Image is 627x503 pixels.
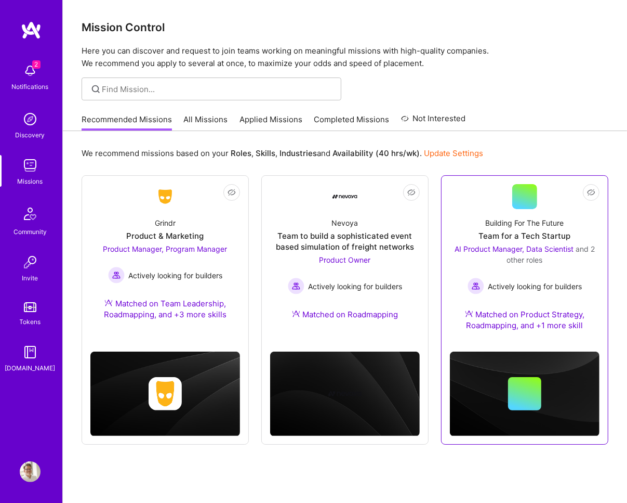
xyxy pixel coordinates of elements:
[104,299,113,307] img: Ateam Purple Icon
[90,83,102,95] i: icon SearchGrey
[270,184,420,332] a: Company LogoNevoyaTeam to build a sophisticated event based simulation of freight networksProduct...
[129,270,223,281] span: Actively looking for builders
[407,188,416,197] i: icon EyeClosed
[18,176,43,187] div: Missions
[486,217,564,228] div: Building For The Future
[103,244,228,253] span: Product Manager, Program Manager
[314,114,390,131] a: Completed Missions
[20,461,41,482] img: User Avatar
[82,148,483,159] p: We recommend missions based on your , , and .
[401,112,466,131] a: Not Interested
[24,302,36,312] img: tokens
[12,81,49,92] div: Notifications
[32,60,41,69] span: 2
[108,267,125,283] img: Actively looking for builders
[82,45,608,70] p: Here you can discover and request to join teams working on meaningful missions with high-quality ...
[332,148,420,158] b: Availability (40 hrs/wk)
[5,363,56,373] div: [DOMAIN_NAME]
[450,352,599,436] img: cover
[450,309,599,331] div: Matched on Product Strategy, Roadmapping, and +1 more skill
[488,281,582,292] span: Actively looking for builders
[231,148,251,158] b: Roles
[279,148,317,158] b: Industries
[292,309,300,318] img: Ateam Purple Icon
[155,217,176,228] div: Grindr
[424,148,483,158] a: Update Settings
[332,195,357,199] img: Company Logo
[90,184,240,332] a: Company LogoGrindrProduct & MarketingProduct Manager, Program Manager Actively looking for builde...
[90,298,240,320] div: Matched on Team Leadership, Roadmapping, and +3 more skills
[20,155,41,176] img: teamwork
[450,184,599,343] a: Building For The FutureTeam for a Tech StartupAI Product Manager, Data Scientist and 2 other role...
[292,309,398,320] div: Matched on Roadmapping
[184,114,228,131] a: All Missions
[20,252,41,273] img: Invite
[288,278,304,294] img: Actively looking for builders
[479,230,571,241] div: Team for a Tech Startup
[332,217,358,228] div: Nevoya
[18,201,43,226] img: Community
[153,187,178,206] img: Company Logo
[270,230,420,252] div: Team to build a sophisticated event based simulation of freight networks
[328,377,362,410] img: Company logo
[20,60,41,81] img: bell
[22,273,38,283] div: Invite
[90,352,240,436] img: cover
[309,281,403,292] span: Actively looking for builders
[127,230,204,241] div: Product & Marketing
[319,255,371,264] span: Product Owner
[239,114,302,131] a: Applied Missions
[455,244,573,253] span: AI Product Manager, Data Scientist
[14,226,47,237] div: Community
[17,461,43,482] a: User Avatar
[468,278,484,294] img: Actively looking for builders
[587,188,595,197] i: icon EyeClosed
[20,109,41,130] img: discovery
[82,114,172,131] a: Recommended Missions
[256,148,275,158] b: Skills
[21,21,42,40] img: logo
[102,84,333,95] input: Find Mission...
[465,309,473,318] img: Ateam Purple Icon
[20,316,41,327] div: Tokens
[16,130,45,140] div: Discovery
[270,352,420,436] img: cover
[82,21,608,34] h3: Mission Control
[20,342,41,363] img: guide book
[228,188,236,197] i: icon EyeClosed
[149,377,182,410] img: Company logo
